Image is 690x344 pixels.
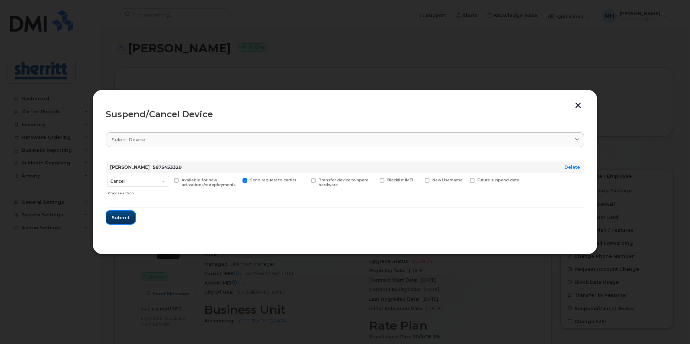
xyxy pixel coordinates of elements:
[319,178,368,187] span: Transfer device to spare hardware
[106,132,584,147] a: Select device
[153,164,182,170] span: 5875453329
[387,178,413,182] span: Blacklist IMEI
[108,188,169,196] div: Choose action
[165,178,169,182] input: Available for new activations/redeployments
[250,178,296,182] span: Send request to carrier
[106,110,584,119] div: Suspend/Cancel Device
[110,164,150,170] strong: [PERSON_NAME]
[477,178,519,182] span: Future suspend date
[112,136,145,143] span: Select device
[182,178,236,187] span: Available for new activations/redeployments
[106,211,135,224] button: Submit
[371,178,375,182] input: Blacklist IMEI
[416,178,420,182] input: New Username
[234,178,237,182] input: Send request to carrier
[461,178,465,182] input: Future suspend date
[112,214,130,221] span: Submit
[564,164,580,170] a: Delete
[302,178,306,182] input: Transfer device to spare hardware
[432,178,463,182] span: New Username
